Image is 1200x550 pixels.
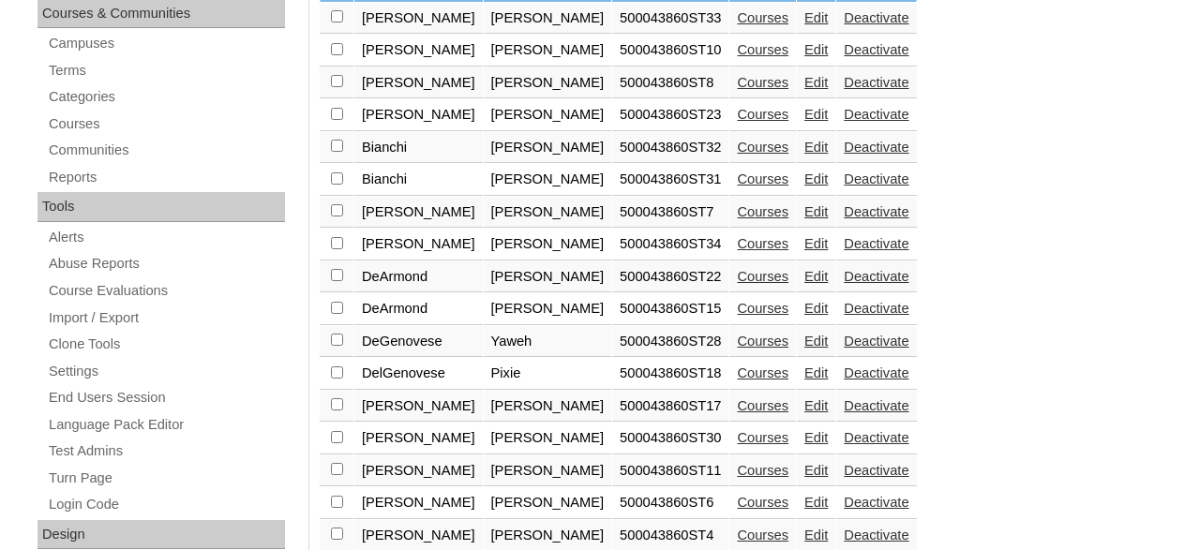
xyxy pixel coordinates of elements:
a: Edit [804,398,828,413]
td: Pixie [484,358,612,390]
a: Deactivate [844,334,908,349]
a: Deactivate [844,528,908,543]
td: 500043860ST6 [612,487,728,519]
td: 500043860ST30 [612,423,728,454]
a: Deactivate [844,75,908,90]
td: 500043860ST8 [612,67,728,99]
td: [PERSON_NAME] [354,3,483,35]
a: Edit [804,334,828,349]
a: Courses [737,334,788,349]
td: [PERSON_NAME] [484,261,612,293]
td: [PERSON_NAME] [484,423,612,454]
a: Edit [804,204,828,219]
td: 500043860ST7 [612,197,728,229]
td: [PERSON_NAME] [354,391,483,423]
a: Course Evaluations [47,279,285,303]
a: Alerts [47,226,285,249]
td: [PERSON_NAME] [354,197,483,229]
a: Deactivate [844,107,908,122]
div: Tools [37,192,285,222]
div: Design [37,520,285,550]
a: End Users Session [47,386,285,409]
a: Courses [737,528,788,543]
a: Deactivate [844,495,908,510]
a: Courses [737,398,788,413]
a: Deactivate [844,269,908,284]
a: Courses [737,42,788,57]
td: 500043860ST23 [612,99,728,131]
td: [PERSON_NAME] [484,164,612,196]
a: Edit [804,495,828,510]
a: Edit [804,42,828,57]
td: [PERSON_NAME] [484,229,612,260]
td: Yaweh [484,326,612,358]
a: Deactivate [844,301,908,316]
a: Deactivate [844,430,908,445]
td: [PERSON_NAME] [354,229,483,260]
td: [PERSON_NAME] [484,487,612,519]
td: 500043860ST17 [612,391,728,423]
td: 500043860ST32 [612,132,728,164]
a: Clone Tools [47,333,285,356]
td: 500043860ST11 [612,455,728,487]
td: 500043860ST31 [612,164,728,196]
a: Courses [737,301,788,316]
td: [PERSON_NAME] [354,423,483,454]
a: Communities [47,139,285,162]
td: [PERSON_NAME] [484,391,612,423]
a: Courses [737,236,788,251]
a: Edit [804,430,828,445]
td: 500043860ST28 [612,326,728,358]
td: [PERSON_NAME] [354,35,483,67]
a: Courses [737,269,788,284]
a: Courses [737,495,788,510]
td: 500043860ST18 [612,358,728,390]
a: Deactivate [844,398,908,413]
td: DeArmond [354,261,483,293]
td: 500043860ST22 [612,261,728,293]
a: Deactivate [844,10,908,25]
a: Courses [737,107,788,122]
a: Edit [804,269,828,284]
a: Edit [804,75,828,90]
a: Courses [737,204,788,219]
a: Edit [804,140,828,155]
a: Language Pack Editor [47,413,285,437]
td: [PERSON_NAME] [354,455,483,487]
a: Turn Page [47,467,285,490]
a: Deactivate [844,365,908,380]
a: Deactivate [844,42,908,57]
a: Courses [737,365,788,380]
a: Edit [804,107,828,122]
a: Abuse Reports [47,252,285,275]
td: [PERSON_NAME] [484,3,612,35]
a: Edit [804,463,828,478]
a: Deactivate [844,236,908,251]
td: [PERSON_NAME] [484,293,612,325]
td: DeGenovese [354,326,483,358]
a: Courses [737,140,788,155]
a: Settings [47,360,285,383]
a: Terms [47,59,285,82]
td: DelGenovese [354,358,483,390]
td: [PERSON_NAME] [484,132,612,164]
td: [PERSON_NAME] [484,67,612,99]
a: Categories [47,85,285,109]
a: Courses [737,463,788,478]
td: [PERSON_NAME] [484,455,612,487]
a: Edit [804,528,828,543]
a: Deactivate [844,204,908,219]
a: Test Admins [47,439,285,463]
a: Edit [804,301,828,316]
a: Import / Export [47,306,285,330]
a: Reports [47,166,285,189]
a: Edit [804,171,828,186]
a: Deactivate [844,463,908,478]
a: Deactivate [844,140,908,155]
td: DeArmond [354,293,483,325]
td: [PERSON_NAME] [484,99,612,131]
a: Login Code [47,493,285,516]
a: Deactivate [844,171,908,186]
td: [PERSON_NAME] [354,487,483,519]
a: Courses [737,171,788,186]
